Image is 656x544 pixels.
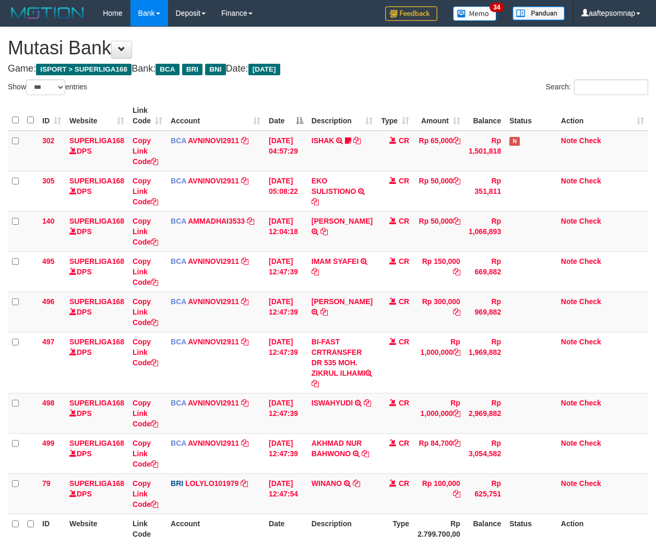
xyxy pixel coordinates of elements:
[399,136,409,145] span: CR
[42,217,54,225] span: 140
[464,211,505,251] td: Rp 1,066,893
[156,64,179,75] span: BCA
[307,101,377,131] th: Description: activate to sort column ascending
[413,251,464,292] td: Rp 150,000
[399,338,409,346] span: CR
[561,399,577,407] a: Note
[579,177,601,185] a: Check
[579,257,601,265] a: Check
[133,257,158,286] a: Copy Link Code
[312,479,342,488] a: WINANO
[413,393,464,433] td: Rp 1,000,000
[241,177,248,185] a: Copy AVNINOVI2911 to clipboard
[241,479,248,488] a: Copy LOLYLO101979 to clipboard
[241,136,248,145] a: Copy AVNINOVI2911 to clipboard
[247,217,254,225] a: Copy AMMADHAI3533 to clipboard
[413,101,464,131] th: Amount: activate to sort column ascending
[36,64,132,75] span: ISPORT > SUPERLIGA168
[42,439,54,447] span: 499
[133,399,158,428] a: Copy Link Code
[69,136,124,145] a: SUPERLIGA168
[65,473,128,514] td: DPS
[69,439,124,447] a: SUPERLIGA168
[561,479,577,488] a: Note
[65,393,128,433] td: DPS
[65,292,128,332] td: DPS
[171,297,186,306] span: BCA
[312,198,319,206] a: Copy EKO SULISTIONO to clipboard
[188,297,239,306] a: AVNINOVI2911
[512,6,565,20] img: panduan.png
[65,131,128,171] td: DPS
[505,101,557,131] th: Status
[65,211,128,251] td: DPS
[69,217,124,225] a: SUPERLIGA168
[133,338,158,367] a: Copy Link Code
[307,514,377,543] th: Description
[128,514,166,543] th: Link Code
[561,297,577,306] a: Note
[188,217,245,225] a: AMMADHAI3533
[307,332,377,393] td: BI-FAST CRTRANSFER DR 535 MOH. ZIKRUL ILHAMI
[42,177,54,185] span: 305
[42,479,51,488] span: 79
[320,227,328,236] a: Copy SILVIA to clipboard
[69,399,124,407] a: SUPERLIGA168
[8,5,87,21] img: MOTION_logo.png
[42,257,54,265] span: 495
[561,136,577,145] a: Note
[171,399,186,407] span: BCA
[133,217,158,246] a: Copy Link Code
[579,439,601,447] a: Check
[353,479,360,488] a: Copy WINANO to clipboard
[505,514,557,543] th: Status
[188,177,239,185] a: AVNINOVI2911
[265,473,307,514] td: [DATE] 12:47:54
[561,257,577,265] a: Note
[188,136,239,145] a: AVNINOVI2911
[241,257,248,265] a: Copy AVNINOVI2911 to clipboard
[171,177,186,185] span: BCA
[185,479,238,488] a: LOLYLO101979
[171,136,186,145] span: BCA
[8,64,648,74] h4: Game: Bank: Date:
[464,292,505,332] td: Rp 969,882
[166,514,265,543] th: Account
[453,409,460,418] a: Copy Rp 1,000,000 to clipboard
[133,439,158,468] a: Copy Link Code
[38,514,65,543] th: ID
[42,338,54,346] span: 497
[453,177,460,185] a: Copy Rp 50,000 to clipboard
[69,338,124,346] a: SUPERLIGA168
[464,101,505,131] th: Balance
[579,136,601,145] a: Check
[464,514,505,543] th: Balance
[464,473,505,514] td: Rp 625,751
[171,479,183,488] span: BRI
[377,514,413,543] th: Type
[241,439,248,447] a: Copy AVNINOVI2911 to clipboard
[69,479,124,488] a: SUPERLIGA168
[312,379,319,388] a: Copy BI-FAST CRTRANSFER DR 535 MOH. ZIKRUL ILHAMI to clipboard
[546,79,648,95] label: Search:
[574,79,648,95] input: Search:
[385,6,437,21] img: Feedback.jpg
[399,297,409,306] span: CR
[561,177,577,185] a: Note
[320,308,328,316] a: Copy EBILLIO IVANKA to clipboard
[312,217,373,225] a: [PERSON_NAME]
[69,297,124,306] a: SUPERLIGA168
[453,268,460,276] a: Copy Rp 150,000 to clipboard
[265,393,307,433] td: [DATE] 12:47:39
[312,177,356,195] a: EKO SULISTIONO
[241,338,248,346] a: Copy AVNINOVI2911 to clipboard
[464,171,505,211] td: Rp 351,811
[557,101,648,131] th: Action: activate to sort column ascending
[8,38,648,59] h1: Mutasi Bank
[413,131,464,171] td: Rp 65,000
[312,136,335,145] a: ISHAK
[353,136,361,145] a: Copy ISHAK to clipboard
[171,257,186,265] span: BCA
[265,101,307,131] th: Date: activate to sort column descending
[171,217,186,225] span: BCA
